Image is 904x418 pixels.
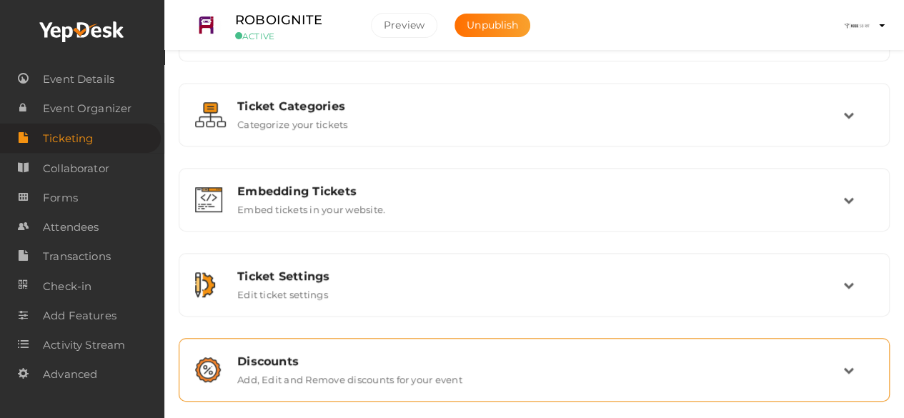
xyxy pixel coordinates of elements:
[371,13,437,38] button: Preview
[237,368,462,385] label: Add, Edit and Remove discounts for your event
[187,374,882,388] a: Discounts Add, Edit and Remove discounts for your event
[43,94,131,123] span: Event Organizer
[195,187,222,212] img: embed.svg
[43,213,99,242] span: Attendees
[237,113,348,130] label: Categorize your tickets
[237,269,843,283] div: Ticket Settings
[187,204,882,218] a: Embedding Tickets Embed tickets in your website.
[192,11,221,40] img: RSPMBPJE_small.png
[237,99,843,113] div: Ticket Categories
[195,357,221,382] img: promotions.svg
[235,10,322,31] label: ROBOIGNITE
[455,14,530,37] button: Unpublish
[843,11,871,40] img: ACg8ocLqu5jM_oAeKNg0It_CuzWY7FqhiTBdQx-M6CjW58AJd_s4904=s100
[467,19,518,31] span: Unpublish
[43,331,125,359] span: Activity Stream
[43,154,109,183] span: Collaborator
[43,242,111,271] span: Transactions
[187,119,882,133] a: Ticket Categories Categorize your tickets
[43,360,97,389] span: Advanced
[43,272,91,301] span: Check-in
[187,289,882,303] a: Ticket Settings Edit ticket settings
[237,354,843,368] div: Discounts
[195,272,215,297] img: setting.svg
[237,184,843,198] div: Embedding Tickets
[237,283,328,300] label: Edit ticket settings
[43,124,93,153] span: Ticketing
[235,31,349,41] small: ACTIVE
[43,65,114,94] span: Event Details
[195,102,226,127] img: grouping.svg
[43,184,78,212] span: Forms
[237,198,385,215] label: Embed tickets in your website.
[43,302,116,330] span: Add Features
